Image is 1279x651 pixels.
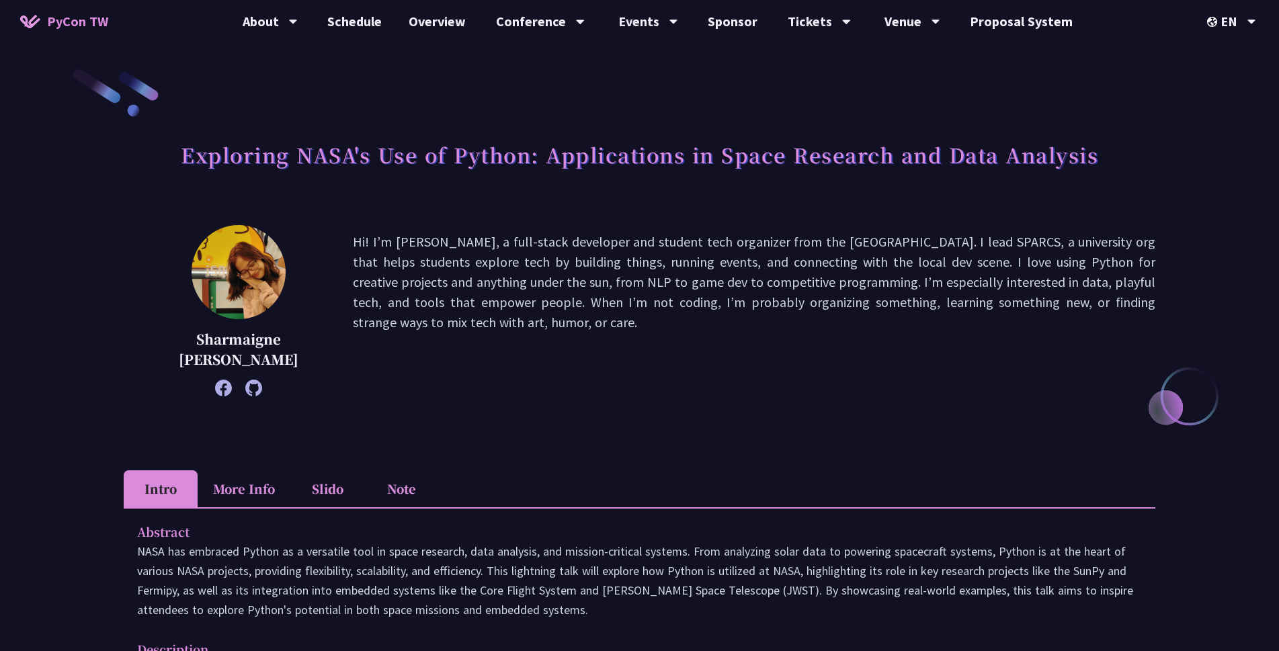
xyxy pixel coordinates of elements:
h1: Exploring NASA's Use of Python: Applications in Space Research and Data Analysis [181,134,1098,175]
img: Locale Icon [1207,17,1221,27]
p: NASA has embraced Python as a versatile tool in space research, data analysis, and mission-critic... [137,541,1142,619]
li: Note [364,470,438,507]
a: PyCon TW [7,5,122,38]
span: PyCon TW [47,11,108,32]
li: Intro [124,470,198,507]
li: Slido [290,470,364,507]
p: Sharmaigne [PERSON_NAME] [157,329,319,370]
p: Hi! I’m [PERSON_NAME], a full-stack developer and student tech organizer from the [GEOGRAPHIC_DAT... [353,232,1155,390]
img: Home icon of PyCon TW 2025 [20,15,40,28]
li: More Info [198,470,290,507]
img: Sharmaigne Angelie Mabano [192,225,286,319]
p: Abstract [137,522,1115,541]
